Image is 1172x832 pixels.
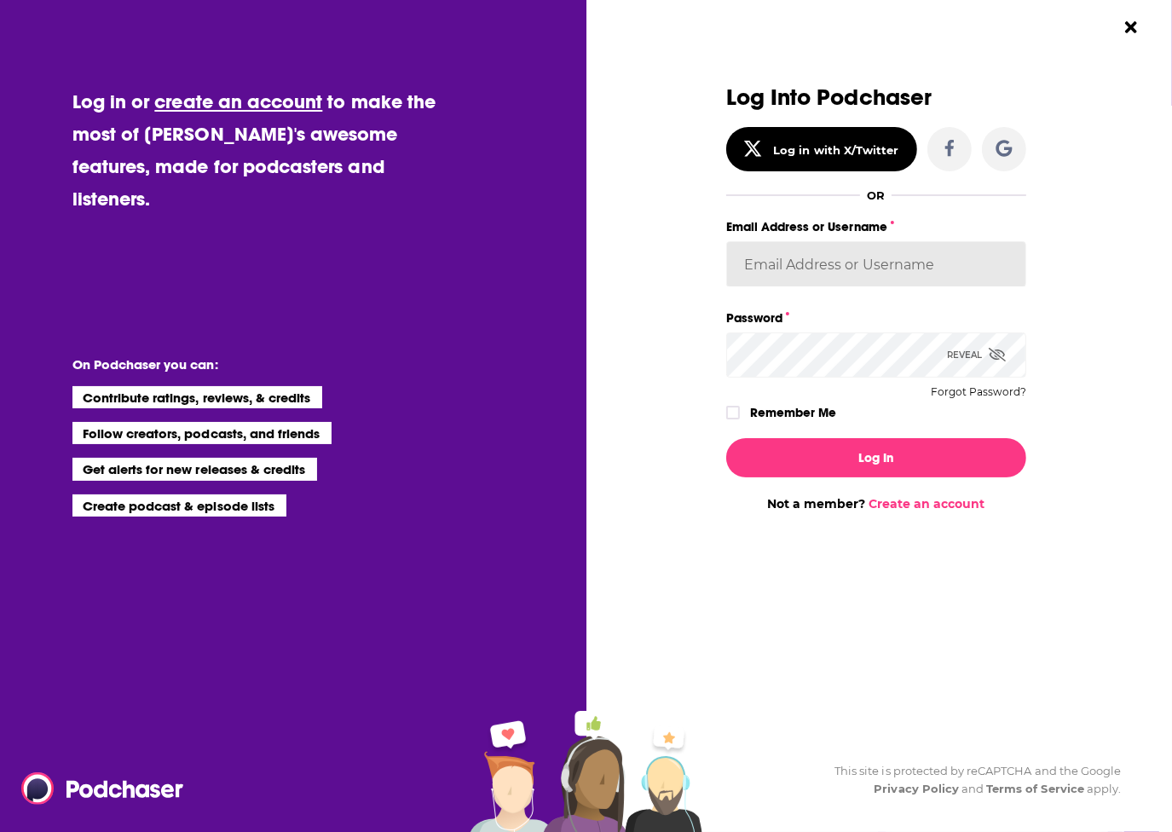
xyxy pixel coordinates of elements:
input: Email Address or Username [726,241,1026,287]
a: Create an account [869,496,984,511]
div: Reveal [947,332,1006,378]
div: OR [867,188,885,202]
li: Contribute ratings, reviews, & credits [72,386,323,408]
button: Close Button [1115,11,1147,43]
a: Terms of Service [986,782,1084,795]
button: Log in with X/Twitter [726,127,917,171]
li: On Podchaser you can: [72,356,413,373]
a: Podchaser - Follow, Share and Rate Podcasts [21,772,171,805]
h3: Log Into Podchaser [726,85,1026,110]
div: Log in with X/Twitter [773,143,898,157]
li: Create podcast & episode lists [72,494,286,517]
div: This site is protected by reCAPTCHA and the Google and apply. [821,762,1121,798]
label: Email Address or Username [726,216,1026,238]
a: create an account [154,90,322,113]
li: Follow creators, podcasts, and friends [72,422,332,444]
button: Forgot Password? [931,386,1026,398]
label: Remember Me [751,402,837,424]
button: Log In [726,438,1026,477]
div: Not a member? [726,496,1026,511]
li: Get alerts for new releases & credits [72,458,317,480]
a: Privacy Policy [875,782,960,795]
label: Password [726,307,1026,329]
img: Podchaser - Follow, Share and Rate Podcasts [21,772,185,805]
